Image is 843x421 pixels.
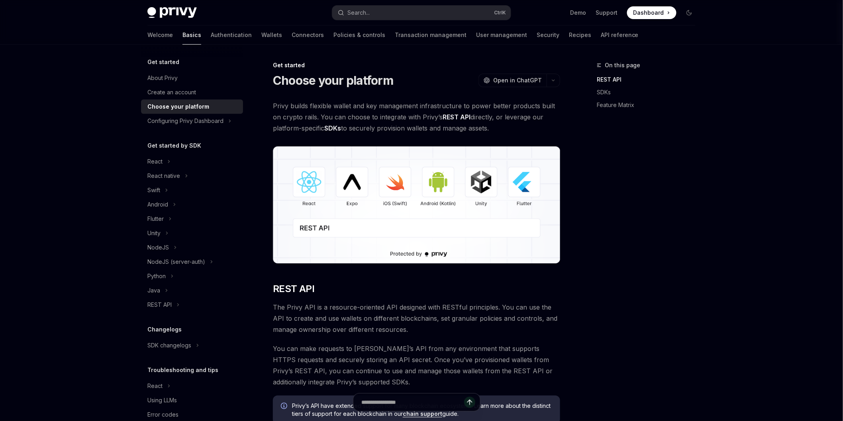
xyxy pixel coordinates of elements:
div: Swift [147,185,160,195]
span: The Privy API is a resource-oriented API designed with RESTful principles. You can use the API to... [273,302,560,335]
a: Dashboard [627,6,676,19]
a: Using LLMs [141,393,243,407]
span: On this page [605,60,641,70]
strong: SDKs [324,124,341,132]
button: Toggle dark mode [683,6,696,19]
span: Privy builds flexible wallet and key management infrastructure to power better products built on ... [273,100,560,134]
div: Unity [147,228,161,238]
div: Search... [347,8,370,18]
a: Choose your platform [141,99,243,114]
div: About Privy [147,73,178,83]
a: SDKs [597,86,702,99]
a: REST API [597,73,702,86]
span: REST API [273,283,314,295]
button: Send message [464,397,475,408]
div: Configuring Privy Dashboard [147,116,223,126]
span: Ctrl K [494,10,506,16]
a: Basics [182,25,201,45]
div: Error codes [147,410,178,419]
a: Create an account [141,85,243,99]
div: Python [147,271,166,281]
span: Dashboard [633,9,664,17]
a: Security [537,25,559,45]
a: Support [596,9,618,17]
h5: Get started by SDK [147,141,201,150]
a: Transaction management [395,25,467,45]
a: User management [476,25,527,45]
div: Flutter [147,214,164,224]
a: Authentication [211,25,252,45]
a: Welcome [147,25,173,45]
a: Connectors [292,25,324,45]
h5: Get started [147,57,179,67]
button: Search...CtrlK [332,6,511,20]
h1: Choose your platform [273,73,393,88]
div: Choose your platform [147,102,209,111]
a: API reference [601,25,639,45]
h5: Changelogs [147,325,182,334]
div: Android [147,200,168,209]
div: Using LLMs [147,396,177,405]
h5: Troubleshooting and tips [147,365,218,375]
div: React [147,157,163,166]
span: Open in ChatGPT [493,76,542,84]
div: REST API [147,300,172,310]
div: React [147,381,163,391]
div: Create an account [147,88,196,97]
div: React native [147,171,180,181]
img: dark logo [147,7,197,18]
a: Demo [570,9,586,17]
div: NodeJS (server-auth) [147,257,205,267]
a: About Privy [141,71,243,85]
a: Wallets [261,25,282,45]
img: images/Platform2.png [273,146,560,263]
div: Java [147,286,160,295]
a: Policies & controls [333,25,385,45]
a: Feature Matrix [597,99,702,111]
div: Get started [273,61,560,69]
div: NodeJS [147,243,169,252]
strong: REST API [443,113,471,121]
button: Open in ChatGPT [478,74,547,87]
a: Recipes [569,25,591,45]
span: You can make requests to [PERSON_NAME]’s API from any environment that supports HTTPS requests an... [273,343,560,388]
div: SDK changelogs [147,341,191,350]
